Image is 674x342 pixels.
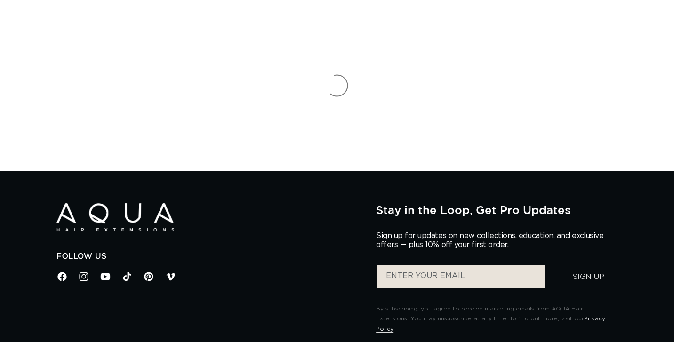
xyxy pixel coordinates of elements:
button: Sign Up [560,265,617,288]
input: ENTER YOUR EMAIL [377,265,545,288]
img: Aqua Hair Extensions [56,203,174,232]
p: By subscribing, you agree to receive marketing emails from AQUA Hair Extensions. You may unsubscr... [376,304,618,334]
h2: Stay in the Loop, Get Pro Updates [376,203,618,216]
p: Sign up for updates on new collections, education, and exclusive offers — plus 10% off your first... [376,231,611,249]
h2: Follow Us [56,252,362,262]
a: Privacy Policy [376,316,605,332]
